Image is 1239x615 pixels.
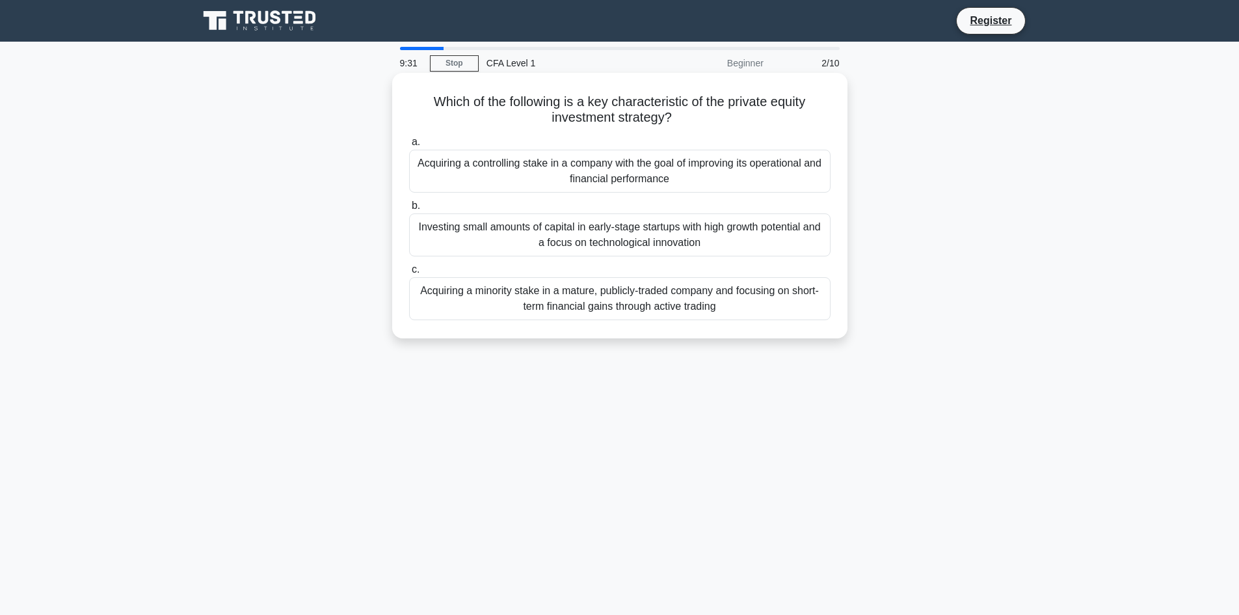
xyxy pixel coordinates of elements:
[962,12,1019,29] a: Register
[412,136,420,147] span: a.
[412,200,420,211] span: b.
[409,150,831,193] div: Acquiring a controlling stake in a company with the goal of improving its operational and financi...
[409,213,831,256] div: Investing small amounts of capital in early-stage startups with high growth potential and a focus...
[412,264,420,275] span: c.
[392,50,430,76] div: 9:31
[658,50,771,76] div: Beginner
[408,94,832,126] h5: Which of the following is a key characteristic of the private equity investment strategy?
[430,55,479,72] a: Stop
[771,50,847,76] div: 2/10
[479,50,658,76] div: CFA Level 1
[409,277,831,320] div: Acquiring a minority stake in a mature, publicly-traded company and focusing on short-term financ...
